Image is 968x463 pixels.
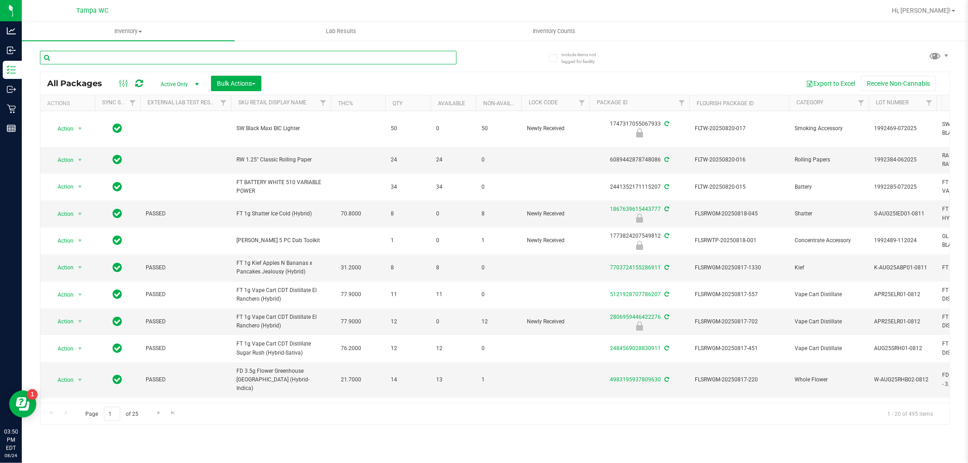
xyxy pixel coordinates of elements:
span: FLTW-20250820-016 [695,156,784,164]
a: 4983195937809630 [610,376,661,383]
span: select [74,234,86,247]
span: 13 [436,375,471,384]
span: 0 [436,236,471,245]
span: 1992384-062025 [874,156,931,164]
span: In Sync [113,207,123,220]
span: 12 [482,317,516,326]
span: Action [49,180,74,193]
a: Go to the last page [167,407,180,419]
span: FLSRWGM-20250817-1330 [695,263,784,272]
span: Hi, [PERSON_NAME]! [892,7,951,14]
span: Action [49,261,74,274]
button: Export to Excel [800,76,861,91]
span: PASSED [146,210,226,218]
a: 2806959446422276 [610,314,661,320]
span: 1 [482,236,516,245]
span: select [74,315,86,328]
span: 0 [482,344,516,353]
span: Rolling Papers [795,156,863,164]
div: 2441352171115207 [588,183,691,191]
span: PASSED [146,317,226,326]
span: Vape Cart Distillate [795,317,863,326]
span: FLSRWGM-20250817-702 [695,317,784,326]
span: select [74,208,86,220]
span: Sync from Compliance System [663,345,669,351]
span: 76.2000 [336,342,366,355]
span: 14 [391,375,425,384]
iframe: Resource center unread badge [27,389,38,400]
span: 1992469-072025 [874,124,931,133]
span: 8 [482,210,516,218]
span: 31.2000 [336,261,366,274]
span: In Sync [113,373,123,386]
a: Filter [674,95,689,111]
span: select [74,261,86,274]
span: 1 [391,236,425,245]
span: 34 [391,183,425,191]
span: select [74,154,86,166]
iframe: Resource center [9,390,36,418]
span: Sync from Compliance System [663,184,669,190]
span: FT 1g Vape Cart CDT Distillate El Ranchero (Hybrid) [236,286,325,303]
span: 70.8000 [336,207,366,220]
span: FLSRWTP-20250818-001 [695,236,784,245]
span: S-AUG25IED01-0811 [874,210,931,218]
span: [PERSON_NAME] 5 PC Dab Toolkit [236,236,325,245]
span: 0 [482,263,516,272]
span: Lab Results [314,27,369,35]
span: APR25ELR01-0812 [874,317,931,326]
span: 0 [436,124,471,133]
span: PASSED [146,344,226,353]
span: 34 [436,183,471,191]
span: 1 [482,375,516,384]
a: Filter [922,95,937,111]
a: Category [796,99,823,106]
button: Receive Non-Cannabis [861,76,936,91]
span: 0 [482,290,516,299]
span: Action [49,208,74,220]
inline-svg: Inventory [7,65,16,74]
span: RW 1.25" Classic Rolling Paper [236,156,325,164]
span: 8 [391,263,425,272]
span: 24 [436,156,471,164]
span: Bulk Actions [217,80,256,87]
span: In Sync [113,234,123,247]
span: Concentrate Accessory [795,236,863,245]
span: Newly Received [527,124,584,133]
span: 0 [436,210,471,218]
a: Qty [393,100,403,107]
span: FLSRWGM-20250817-451 [695,344,784,353]
a: External Lab Test Result [147,99,219,106]
div: Newly Received [588,241,691,250]
a: Package ID [597,99,628,106]
inline-svg: Reports [7,124,16,133]
span: Tampa WC [77,7,109,15]
input: Search Package ID, Item Name, SKU, Lot or Part Number... [40,51,457,64]
span: In Sync [113,180,123,193]
span: Action [49,234,74,247]
a: 7703724155286911 [610,264,661,271]
inline-svg: Outbound [7,85,16,94]
span: 8 [436,263,471,272]
a: Filter [575,95,590,111]
span: Kief [795,263,863,272]
span: In Sync [113,122,123,135]
span: Vape Cart Distillate [795,344,863,353]
span: 11 [436,290,471,299]
button: Bulk Actions [211,76,261,91]
a: 1867639615443777 [610,206,661,212]
span: Newly Received [527,317,584,326]
a: Lock Code [529,99,558,106]
span: FT 1g Kief Apples N Bananas x Pancakes Jealousy (Hybrid) [236,259,325,276]
span: 77.9000 [336,288,366,301]
a: Inventory Counts [447,22,660,41]
div: 1773824207549812 [588,232,691,249]
inline-svg: Retail [7,104,16,113]
span: W-AUG25RHB02-0812 [874,375,931,384]
span: 24 [391,156,425,164]
a: Filter [125,95,140,111]
span: Sync from Compliance System [663,156,669,163]
div: Actions [47,100,91,107]
span: FT 1g Vape Cart CDT Distillate Sugar Rush (Hybrid-Sativa) [236,340,325,357]
span: Sync from Compliance System [663,314,669,320]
